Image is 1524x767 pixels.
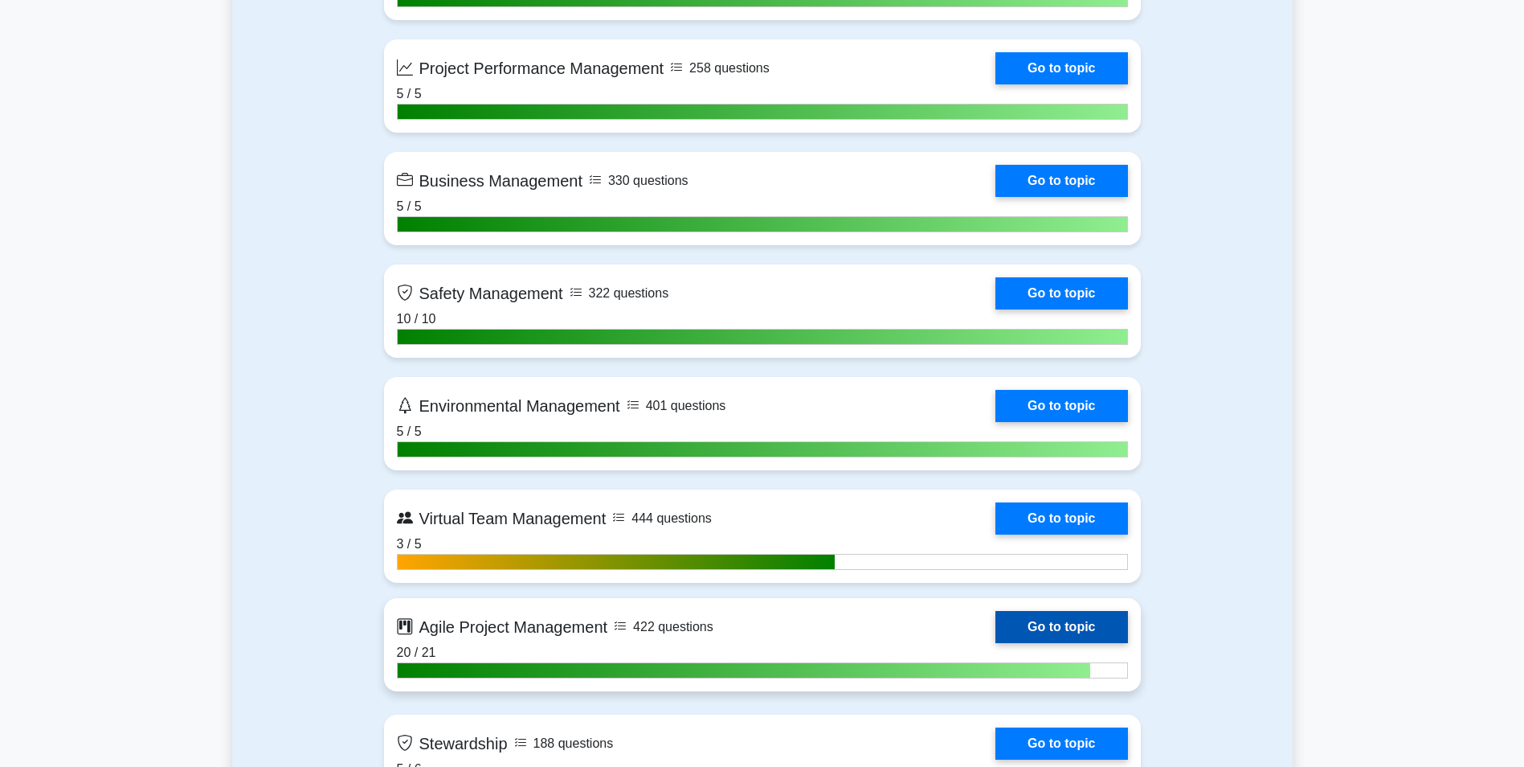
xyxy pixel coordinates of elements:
[995,611,1127,643] a: Go to topic
[995,52,1127,84] a: Go to topic
[995,165,1127,197] a: Go to topic
[995,390,1127,422] a: Go to topic
[995,502,1127,535] a: Go to topic
[995,277,1127,310] a: Go to topic
[995,728,1127,760] a: Go to topic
